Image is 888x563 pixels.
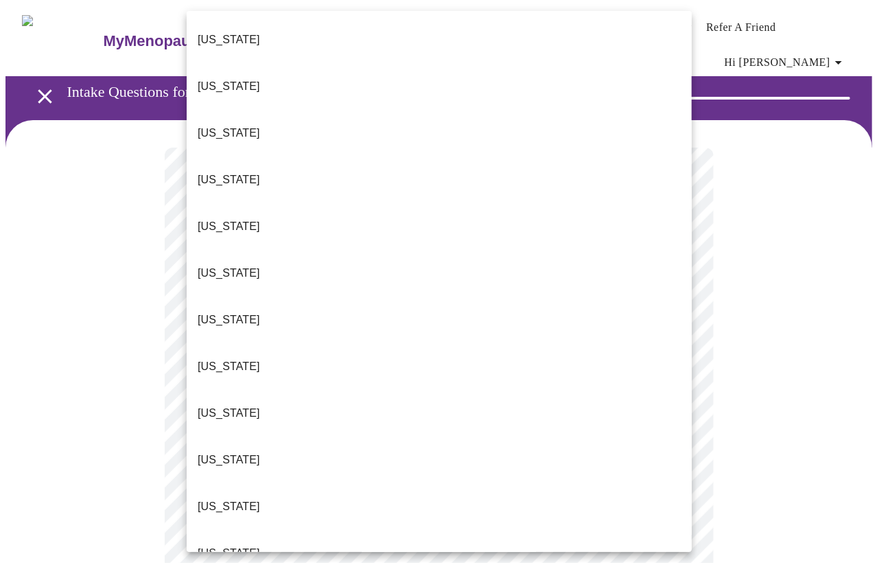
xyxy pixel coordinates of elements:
[198,545,260,562] p: [US_STATE]
[198,78,260,95] p: [US_STATE]
[198,125,260,141] p: [US_STATE]
[198,498,260,515] p: [US_STATE]
[198,452,260,468] p: [US_STATE]
[198,172,260,188] p: [US_STATE]
[198,218,260,235] p: [US_STATE]
[198,32,260,48] p: [US_STATE]
[198,312,260,328] p: [US_STATE]
[198,265,260,281] p: [US_STATE]
[198,358,260,375] p: [US_STATE]
[198,405,260,422] p: [US_STATE]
